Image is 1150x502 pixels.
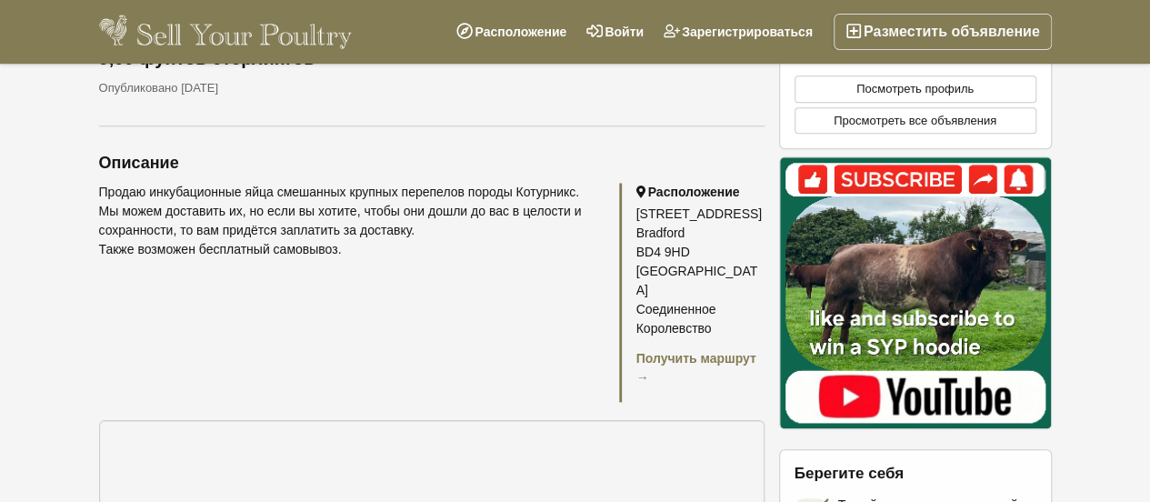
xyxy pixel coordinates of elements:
font: Войти [605,25,644,39]
font: [STREET_ADDRESS] [636,206,762,221]
a: Посмотреть профиль [795,75,1036,103]
font: Мы можем доставить их, но если вы хотите, чтобы они дошли до вас в целости и сохранности, то вам ... [99,204,582,237]
img: Продайте свою птицу [99,14,352,50]
font: Расположение [475,25,566,39]
font: Соединенное Королевство [636,302,716,336]
font: Расположение [648,185,740,199]
font: Опубликовано [DATE] [99,81,219,95]
img: Канал Mat Atkinson Farming на YouTube [779,156,1052,429]
a: Получить маршрут → [636,351,756,385]
font: [GEOGRAPHIC_DATA] [636,264,758,297]
font: Берегите себя [795,465,904,482]
font: Посмотреть профиль [856,82,974,95]
a: Просмотреть все объявления [795,107,1036,135]
font: Описание [99,154,179,172]
a: Войти [576,14,654,50]
a: Расположение [446,14,576,50]
a: Разместить объявление [834,14,1052,50]
font: Bradford [636,226,685,240]
font: Также возможен бесплатный самовывоз. [99,242,342,256]
font: Разместить объявление [864,24,1040,39]
font: Продаю инкубационные яйца смешанных крупных перепелов породы Котурникс. [99,185,580,199]
font: BD4 9HD [636,245,690,259]
a: Зарегистрироваться [654,14,823,50]
font: Просмотреть все объявления [834,114,996,127]
font: Зарегистрироваться [682,25,813,39]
